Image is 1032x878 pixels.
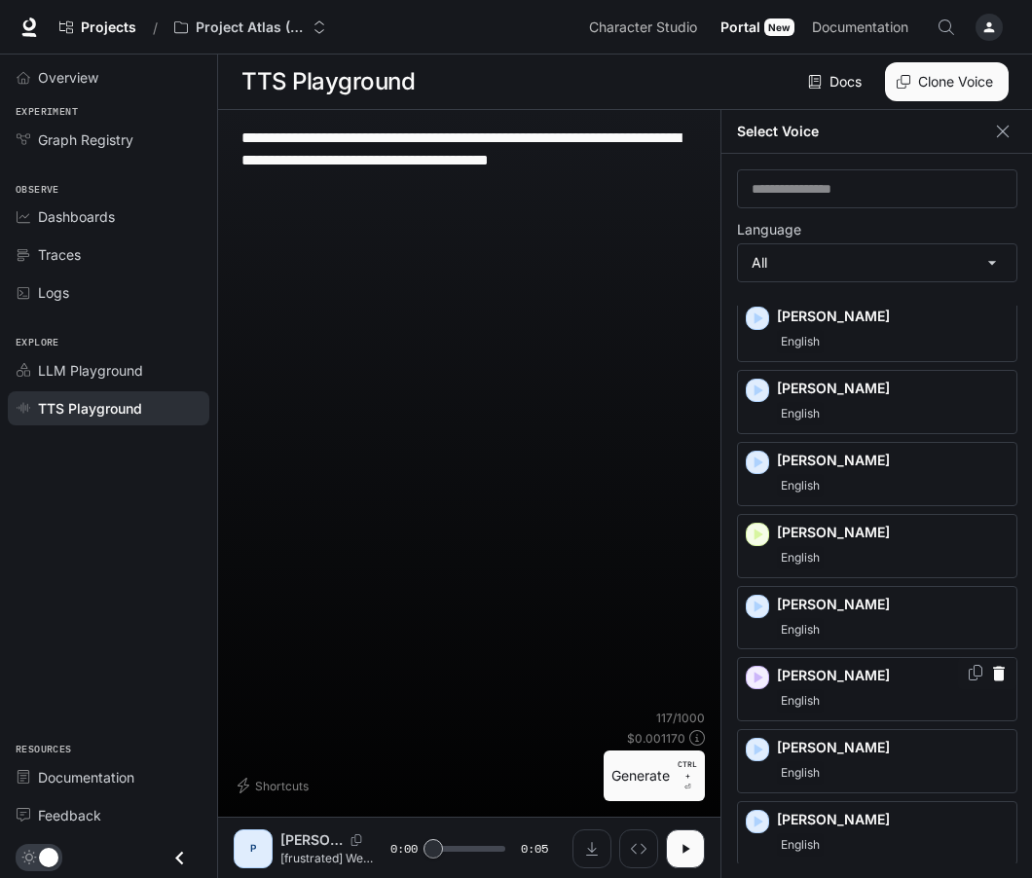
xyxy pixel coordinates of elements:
[656,710,705,726] p: 117 / 1000
[241,62,415,101] h1: TTS Playground
[720,16,760,40] span: Portal
[804,62,869,101] a: Docs
[777,402,824,425] span: English
[38,398,142,419] span: TTS Playground
[777,451,1009,470] p: [PERSON_NAME]
[777,595,1009,614] p: [PERSON_NAME]
[81,19,136,36] span: Projects
[280,830,343,850] p: [PERSON_NAME]
[777,330,824,353] span: English
[804,8,923,47] a: Documentation
[777,666,1009,685] p: [PERSON_NAME]
[38,360,143,381] span: LLM Playground
[8,391,209,425] a: TTS Playground
[8,238,209,272] a: Traces
[777,618,824,641] span: English
[38,805,101,825] span: Feedback
[234,770,316,801] button: Shortcuts
[777,474,824,497] span: English
[737,223,801,237] p: Language
[8,275,209,310] a: Logs
[777,546,824,569] span: English
[777,307,1009,326] p: [PERSON_NAME]
[238,833,269,864] div: P
[678,758,697,782] p: CTRL +
[678,758,697,793] p: ⏎
[38,244,81,265] span: Traces
[777,689,824,713] span: English
[38,282,69,303] span: Logs
[8,60,209,94] a: Overview
[8,798,209,832] a: Feedback
[738,244,1016,281] div: All
[158,838,202,878] button: Close drawer
[196,19,305,36] p: Project Atlas (NBCU) Multi-Agent
[927,8,966,47] button: Open Command Menu
[343,834,370,846] button: Copy Voice ID
[38,206,115,227] span: Dashboards
[39,846,58,867] span: Dark mode toggle
[713,8,802,47] a: PortalNew
[619,829,658,868] button: Inspect
[777,833,824,857] span: English
[777,810,1009,829] p: [PERSON_NAME]
[777,523,1009,542] p: [PERSON_NAME]
[572,829,611,868] button: Download audio
[38,129,133,150] span: Graph Registry
[604,750,705,801] button: GenerateCTRL +⏎
[166,8,335,47] button: Open workspace menu
[777,761,824,785] span: English
[390,839,418,859] span: 0:00
[38,67,98,88] span: Overview
[966,665,985,680] button: Copy Voice ID
[8,200,209,234] a: Dashboards
[280,850,374,866] p: [frustrated] Well if he wants to make the time [DATE] to fill out the paperwork then that's on hi...
[38,767,134,787] span: Documentation
[777,738,1009,757] p: [PERSON_NAME]
[581,8,711,47] a: Character Studio
[777,379,1009,398] p: [PERSON_NAME]
[51,8,145,47] a: Go to projects
[627,730,685,747] p: $ 0.001170
[8,353,209,387] a: LLM Playground
[521,839,548,859] span: 0:05
[764,18,794,36] div: New
[8,123,209,157] a: Graph Registry
[812,16,908,40] span: Documentation
[8,760,209,794] a: Documentation
[589,16,697,40] span: Character Studio
[885,62,1009,101] button: Clone Voice
[145,18,166,38] div: /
